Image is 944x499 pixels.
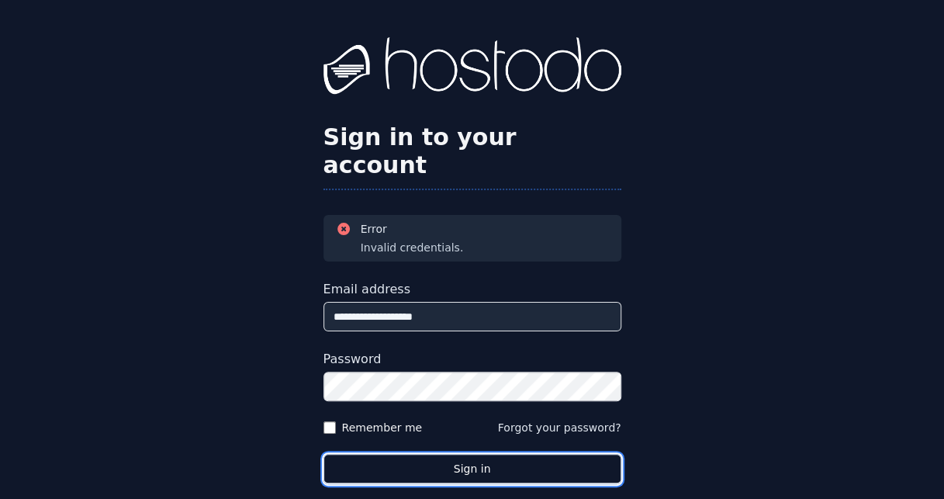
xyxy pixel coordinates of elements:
label: Email address [323,280,621,299]
button: Sign in [323,454,621,484]
label: Remember me [342,420,423,435]
h2: Sign in to your account [323,123,621,179]
label: Password [323,350,621,369]
img: Hostodo [323,37,621,99]
h3: Error [361,221,464,237]
div: Invalid credentials. [361,240,464,255]
button: Forgot your password? [498,420,621,435]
